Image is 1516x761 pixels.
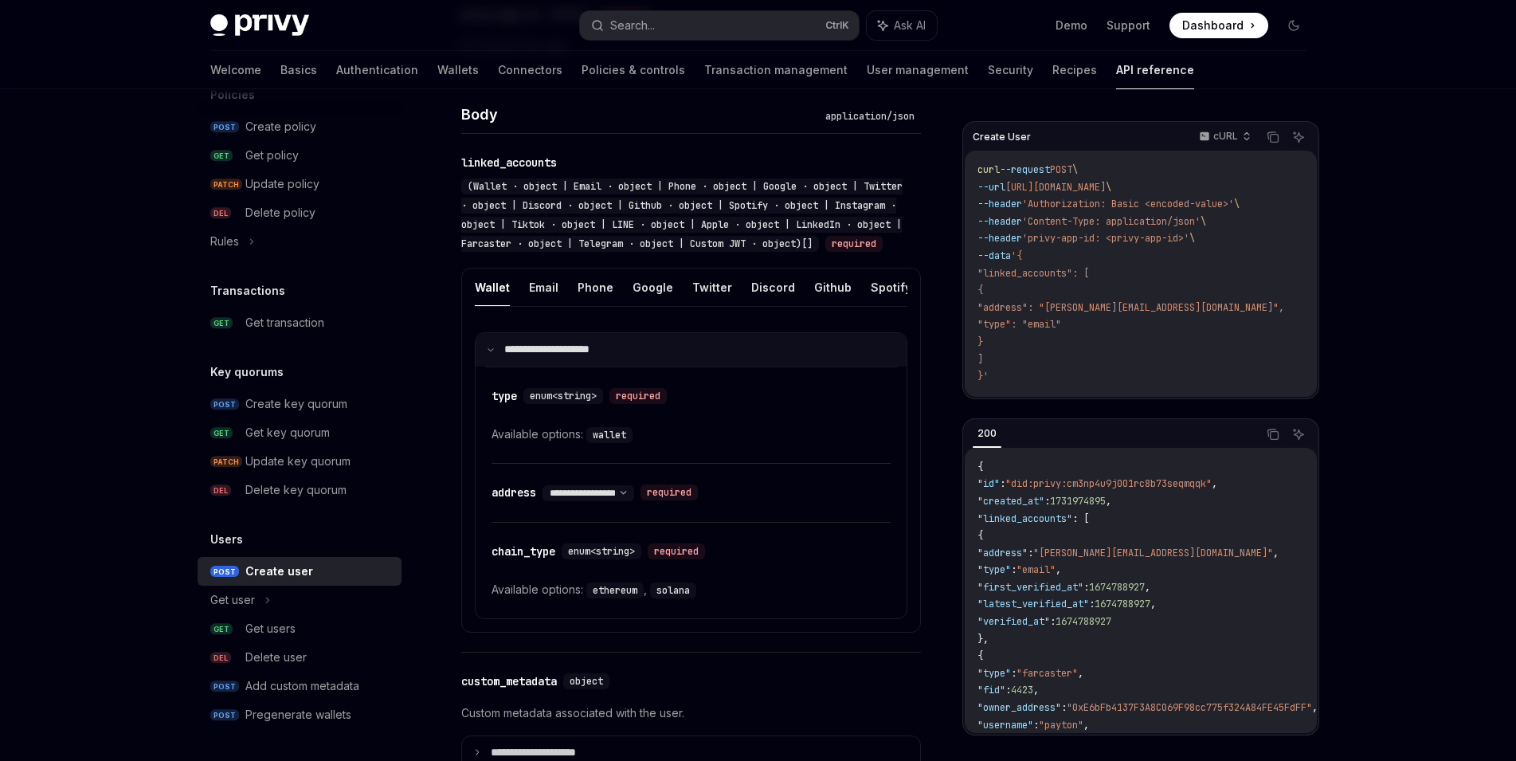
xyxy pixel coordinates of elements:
span: , [1033,684,1039,696]
span: : [1005,684,1011,696]
button: Copy the contents from the code block [1263,127,1283,147]
a: Dashboard [1169,13,1268,38]
span: \ [1189,232,1195,245]
button: Discord [751,269,795,306]
span: : [1089,598,1095,610]
div: type [492,388,517,404]
div: Get policy [245,146,299,165]
div: Get key quorum [245,423,330,442]
div: Create key quorum [245,394,347,414]
span: : [1083,581,1089,594]
span: object [570,675,603,688]
span: "address": "[PERSON_NAME][EMAIL_ADDRESS][DOMAIN_NAME]", [977,301,1284,314]
div: Get user [210,590,255,610]
span: "address" [977,547,1028,559]
span: "first_verified_at" [977,581,1083,594]
span: }' [977,370,989,382]
span: GET [210,150,233,162]
h4: Body [461,104,819,125]
span: [URL][DOMAIN_NAME] [1005,181,1106,194]
div: Delete key quorum [245,481,347,500]
a: Demo [1056,18,1087,33]
span: , [1212,477,1217,490]
button: Ask AI [1288,424,1309,445]
span: curl [977,163,1000,176]
span: , [1145,581,1150,594]
code: wallet [586,427,633,443]
div: Pregenerate wallets [245,705,351,724]
span: : [1000,477,1005,490]
span: enum<string> [530,390,597,402]
p: cURL [1213,130,1238,143]
span: { [977,529,983,542]
button: Email [529,269,558,306]
span: "id" [977,477,1000,490]
div: required [648,543,705,559]
a: Wallets [437,51,479,89]
span: Dashboard [1182,18,1244,33]
a: PATCHUpdate key quorum [198,447,402,476]
span: "linked_accounts": [ [977,267,1089,280]
span: ] [977,353,983,366]
span: 'Authorization: Basic <encoded-value>' [1022,198,1234,210]
span: "payton" [1039,719,1083,732]
span: : [1033,719,1039,732]
div: chain_type [492,543,555,559]
span: "did:privy:cm3np4u9j001rc8b73seqmqqk" [1005,477,1212,490]
span: "farcaster" [1017,667,1078,680]
span: 1674788927 [1095,598,1150,610]
span: 1674788927 [1056,615,1111,628]
span: : [ [1072,512,1089,525]
span: , [1083,719,1089,732]
div: address [492,484,536,500]
a: POSTCreate policy [198,112,402,141]
a: User management [867,51,969,89]
span: POST [210,566,239,578]
div: required [609,388,667,404]
h5: Users [210,530,243,549]
span: GET [210,427,233,439]
span: \ [1072,163,1078,176]
div: Update policy [245,175,319,194]
a: DELDelete policy [198,198,402,227]
span: --request [1000,163,1050,176]
button: Wallet [475,269,510,306]
button: cURL [1190,124,1258,151]
span: '{ [1011,249,1022,262]
span: : [1044,495,1050,508]
a: POSTAdd custom metadata [198,672,402,700]
span: "latest_verified_at" [977,598,1089,610]
a: Security [988,51,1033,89]
span: \ [1201,215,1206,228]
span: "[PERSON_NAME][EMAIL_ADDRESS][DOMAIN_NAME]" [1033,547,1273,559]
span: }, [977,633,989,645]
span: --header [977,232,1022,245]
span: Create User [973,131,1031,143]
div: Add custom metadata [245,677,359,696]
a: POSTCreate user [198,557,402,586]
span: { [977,284,983,296]
div: Delete policy [245,203,315,222]
span: : [1028,547,1033,559]
img: dark logo [210,14,309,37]
span: \ [1106,181,1111,194]
span: DEL [210,484,231,496]
span: : [1050,615,1056,628]
span: { [977,649,983,662]
span: --header [977,215,1022,228]
span: "verified_at" [977,615,1050,628]
span: { [977,461,983,473]
span: , [1312,701,1318,714]
span: "owner_address" [977,701,1061,714]
span: , [1273,547,1279,559]
span: "email" [1017,563,1056,576]
div: Delete user [245,648,307,667]
span: : [1011,667,1017,680]
h5: Transactions [210,281,285,300]
button: Phone [578,269,613,306]
p: Custom metadata associated with the user. [461,704,921,723]
a: POSTPregenerate wallets [198,700,402,729]
span: (Wallet · object | Email · object | Phone · object | Google · object | Twitter · object | Discord... [461,180,903,250]
div: Available options: [492,425,891,444]
div: linked_accounts [461,155,557,171]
